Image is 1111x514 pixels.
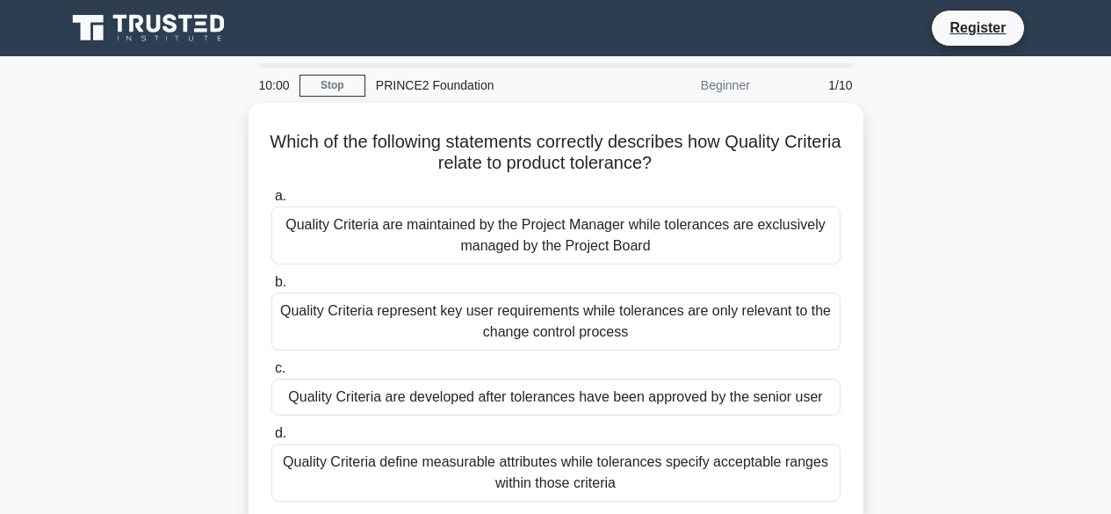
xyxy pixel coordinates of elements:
[270,131,842,175] h5: Which of the following statements correctly describes how Quality Criteria relate to product tole...
[607,68,761,103] div: Beginner
[271,379,840,416] div: Quality Criteria are developed after tolerances have been approved by the senior user
[271,444,840,502] div: Quality Criteria define measurable attributes while tolerances specify acceptable ranges within t...
[249,68,299,103] div: 10:00
[275,360,285,375] span: c.
[271,293,840,351] div: Quality Criteria represent key user requirements while tolerances are only relevant to the change...
[275,188,286,203] span: a.
[939,17,1016,39] a: Register
[299,75,365,97] a: Stop
[275,425,286,440] span: d.
[761,68,863,103] div: 1/10
[365,68,607,103] div: PRINCE2 Foundation
[271,206,840,264] div: Quality Criteria are maintained by the Project Manager while tolerances are exclusively managed b...
[275,274,286,289] span: b.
